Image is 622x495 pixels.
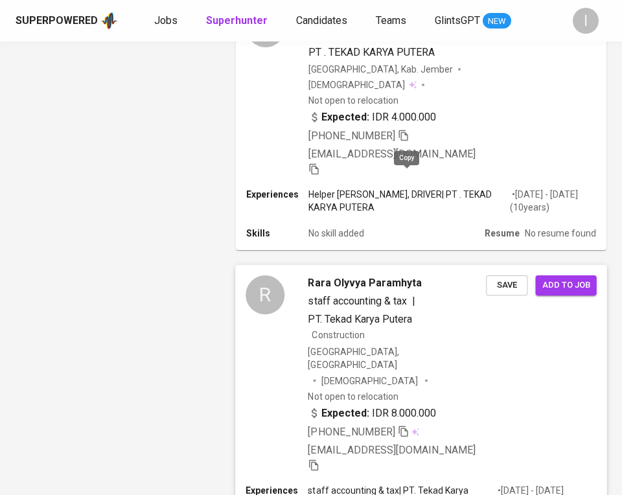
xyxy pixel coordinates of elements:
p: Helper [PERSON_NAME], DRIVER | PT . TEKAD KARYA PUTERA [308,188,510,214]
b: Expected: [321,406,369,421]
b: Superhunter [206,14,268,27]
p: No skill added [308,227,364,240]
div: IDR 8.000.000 [308,406,436,421]
p: No resume found [525,227,596,240]
span: [PHONE_NUMBER] [308,426,395,438]
a: Superpoweredapp logo [16,11,118,30]
p: Experiences [246,188,308,201]
span: [PHONE_NUMBER] [308,130,395,142]
span: GlintsGPT [435,14,480,27]
a: Candidates [296,13,350,29]
img: app logo [100,11,118,30]
a: Teams [376,13,409,29]
span: [DEMOGRAPHIC_DATA] [308,78,407,91]
button: Save [486,275,527,295]
span: Save [492,278,521,293]
p: Resume [485,227,520,240]
a: GlintsGPT NEW [435,13,511,29]
span: [EMAIL_ADDRESS][DOMAIN_NAME] [308,444,476,456]
div: IDR 4.000.000 [308,109,436,125]
p: Not open to relocation [308,390,398,403]
p: Skills [246,227,308,240]
span: [DEMOGRAPHIC_DATA] [321,374,420,387]
span: staff accounting & tax [308,295,406,307]
span: Candidates [296,14,347,27]
div: R [246,275,284,314]
a: Superhunter [206,13,270,29]
a: Jobs [154,13,180,29]
span: NEW [483,15,511,28]
div: Superpowered [16,14,98,29]
div: [GEOGRAPHIC_DATA], Kab. Jember [308,63,453,76]
span: Add to job [542,278,590,293]
span: [EMAIL_ADDRESS][DOMAIN_NAME] [308,148,476,160]
span: PT. Tekad Karya Putera [308,313,411,325]
span: PT . TEKAD KARYA PUTERA [308,46,435,58]
div: I [573,8,599,34]
div: [GEOGRAPHIC_DATA], [GEOGRAPHIC_DATA] [308,345,486,371]
span: Rara Olyvya Paramhyta [308,275,422,291]
b: Expected: [321,109,369,125]
span: Teams [376,14,406,27]
span: | [412,294,415,309]
span: Construction [312,330,364,340]
p: Not open to relocation [308,94,398,107]
span: Jobs [154,14,178,27]
p: • [DATE] - [DATE] ( 10 years ) [510,188,596,214]
button: Add to job [536,275,597,295]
